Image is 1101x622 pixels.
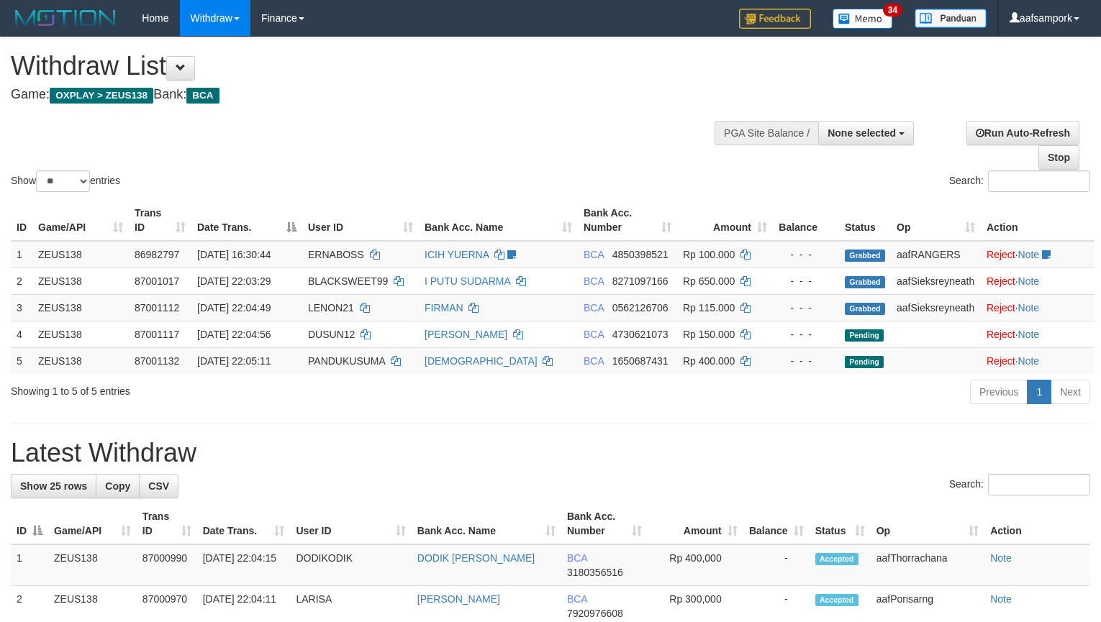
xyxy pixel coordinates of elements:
[815,553,858,565] span: Accepted
[567,608,623,619] span: Copy 7920976608 to clipboard
[1018,249,1040,260] a: Note
[845,329,884,342] span: Pending
[810,503,871,544] th: Status: activate to sort column ascending
[779,301,833,315] div: - - -
[815,594,858,606] span: Accepted
[833,9,893,29] img: Button%20Memo.svg
[96,474,140,498] a: Copy
[308,355,385,367] span: PANDUKUSUMA
[990,593,1012,605] a: Note
[683,355,735,367] span: Rp 400.000
[1051,380,1090,404] a: Next
[648,503,743,544] th: Amount: activate to sort column ascending
[949,474,1090,495] label: Search:
[32,241,129,268] td: ZEUS138
[987,275,1015,287] a: Reject
[891,294,981,321] td: aafSieksreyneath
[891,241,981,268] td: aafRANGERS
[197,544,291,586] td: [DATE] 22:04:15
[139,474,178,498] a: CSV
[137,503,197,544] th: Trans ID: activate to sort column ascending
[417,593,500,605] a: [PERSON_NAME]
[567,593,587,605] span: BCA
[871,503,984,544] th: Op: activate to sort column ascending
[32,267,129,294] td: ZEUS138
[1018,355,1040,367] a: Note
[11,200,32,241] th: ID
[11,241,32,268] td: 1
[981,347,1095,374] td: ·
[561,503,648,544] th: Bank Acc. Number: activate to sort column ascending
[891,267,981,294] td: aafSieksreyneath
[779,247,833,262] div: - - -
[32,294,129,321] td: ZEUS138
[308,275,388,287] span: BLACKSWEET99
[818,121,914,145] button: None selected
[135,302,179,314] span: 87001112
[739,9,811,29] img: Feedback.jpg
[417,552,535,564] a: DODIK [PERSON_NAME]
[743,503,810,544] th: Balance: activate to sort column ascending
[743,544,810,586] td: -
[197,275,271,287] span: [DATE] 22:03:29
[197,503,291,544] th: Date Trans.: activate to sort column ascending
[1018,302,1040,314] a: Note
[584,329,604,340] span: BCA
[779,274,833,288] div: - - -
[981,321,1095,347] td: ·
[567,567,623,578] span: Copy 3180356516 to clipboard
[36,170,90,192] select: Showentries
[578,200,677,241] th: Bank Acc. Number: activate to sort column ascending
[48,544,137,586] td: ZEUS138
[11,321,32,347] td: 4
[988,474,1090,495] input: Search:
[966,121,1079,145] a: Run Auto-Refresh
[845,250,885,262] span: Grabbed
[779,327,833,342] div: - - -
[987,249,1015,260] a: Reject
[990,552,1012,564] a: Note
[11,52,720,81] h1: Withdraw List
[419,200,578,241] th: Bank Acc. Name: activate to sort column ascending
[11,439,1090,467] h1: Latest Withdraw
[773,200,839,241] th: Balance
[648,544,743,586] td: Rp 400,000
[197,249,271,260] span: [DATE] 16:30:44
[612,249,669,260] span: Copy 4850398521 to clipboard
[425,275,510,287] a: I PUTU SUDARMA
[197,355,271,367] span: [DATE] 22:05:11
[949,170,1090,192] label: Search:
[197,302,271,314] span: [DATE] 22:04:49
[987,355,1015,367] a: Reject
[845,356,884,368] span: Pending
[308,249,364,260] span: ERNABOSS
[1018,275,1040,287] a: Note
[915,9,987,28] img: panduan.png
[981,200,1095,241] th: Action
[11,170,120,192] label: Show entries
[412,503,561,544] th: Bank Acc. Name: activate to sort column ascending
[987,302,1015,314] a: Reject
[871,544,984,586] td: aafThorrachana
[129,200,191,241] th: Trans ID: activate to sort column ascending
[612,302,669,314] span: Copy 0562126706 to clipboard
[845,303,885,315] span: Grabbed
[50,88,153,104] span: OXPLAY > ZEUS138
[567,552,587,564] span: BCA
[1018,329,1040,340] a: Note
[984,503,1090,544] th: Action
[683,249,735,260] span: Rp 100.000
[11,503,48,544] th: ID: activate to sort column descending
[970,380,1028,404] a: Previous
[584,302,604,314] span: BCA
[987,329,1015,340] a: Reject
[584,275,604,287] span: BCA
[20,480,87,492] span: Show 25 rows
[290,503,411,544] th: User ID: activate to sort column ascending
[612,329,669,340] span: Copy 4730621073 to clipboard
[425,302,463,314] a: FIRMAN
[612,275,669,287] span: Copy 8271097166 to clipboard
[11,378,448,398] div: Showing 1 to 5 of 5 entries
[11,474,96,498] a: Show 25 rows
[135,275,179,287] span: 87001017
